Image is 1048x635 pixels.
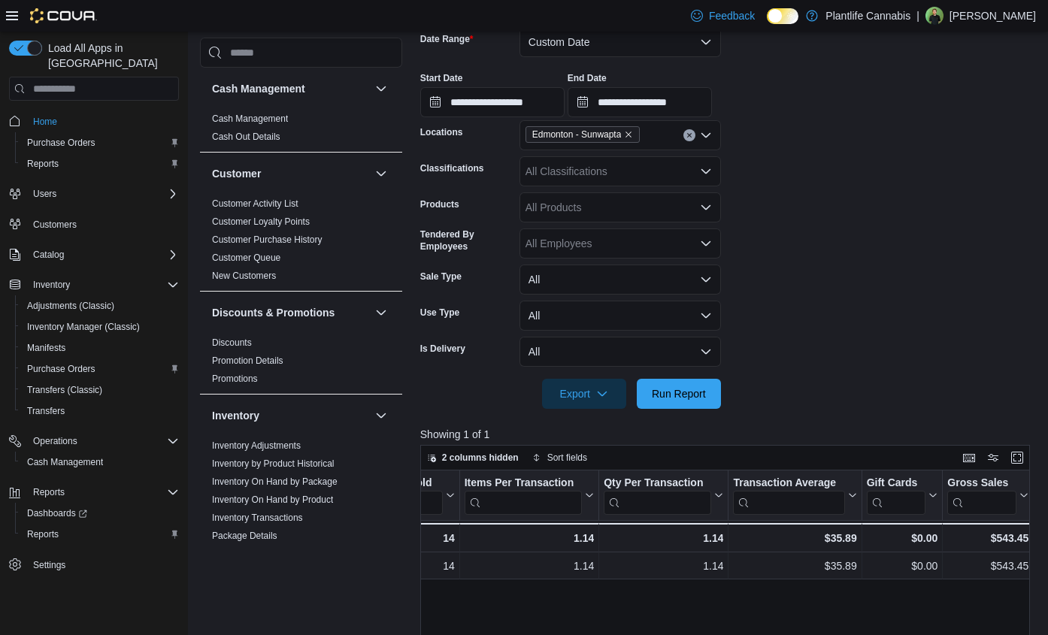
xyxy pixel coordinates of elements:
[212,270,276,282] span: New Customers
[27,276,76,294] button: Inventory
[15,379,185,401] button: Transfers (Classic)
[464,476,582,515] div: Items Per Transaction
[27,363,95,375] span: Purchase Orders
[15,295,185,316] button: Adjustments (Classic)
[21,504,93,522] a: Dashboards
[542,379,626,409] button: Export
[27,483,179,501] span: Reports
[212,234,323,246] span: Customer Purchase History
[604,557,723,575] div: 1.14
[15,452,185,473] button: Cash Management
[421,449,525,467] button: 2 columns hidden
[33,219,77,231] span: Customers
[420,162,484,174] label: Classifications
[15,401,185,422] button: Transfers
[27,507,87,519] span: Dashboards
[420,87,565,117] input: Press the down key to open a popover containing a calendar.
[200,334,402,394] div: Discounts & Promotions
[212,355,283,367] span: Promotion Details
[212,216,310,227] a: Customer Loyalty Points
[733,557,856,575] div: $35.89
[389,557,455,575] div: 14
[526,449,593,467] button: Sort fields
[21,155,179,173] span: Reports
[9,104,179,615] nav: Complex example
[568,72,607,84] label: End Date
[21,360,179,378] span: Purchase Orders
[604,476,711,491] div: Qty Per Transaction
[519,265,721,295] button: All
[568,87,712,117] input: Press the down key to open a popover containing a calendar.
[420,228,513,252] label: Tendered By Employees
[30,8,97,23] img: Cova
[420,307,459,319] label: Use Type
[925,7,944,25] div: Dave Dalphond
[526,126,641,143] span: Edmonton - Sunwapta
[33,559,65,571] span: Settings
[27,113,63,131] a: Home
[604,476,711,515] div: Qty Per Transaction
[15,358,185,379] button: Purchase Orders
[866,557,937,575] div: $0.00
[420,198,459,210] label: Products
[212,81,305,96] h3: Cash Management
[700,201,712,213] button: Open list of options
[733,476,844,491] div: Transaction Average
[212,132,280,142] a: Cash Out Details
[212,458,335,469] a: Inventory by Product Historical
[551,379,617,409] span: Export
[212,476,338,487] a: Inventory On Hand by Package
[21,134,101,152] a: Purchase Orders
[21,297,120,315] a: Adjustments (Classic)
[27,556,71,574] a: Settings
[960,449,978,467] button: Keyboard shortcuts
[212,271,276,281] a: New Customers
[916,7,919,25] p: |
[212,216,310,228] span: Customer Loyalty Points
[212,81,369,96] button: Cash Management
[21,402,71,420] a: Transfers
[389,529,454,547] div: 14
[212,166,369,181] button: Customer
[15,132,185,153] button: Purchase Orders
[420,72,463,84] label: Start Date
[866,476,925,515] div: Gift Card Sales
[212,531,277,541] a: Package Details
[683,129,695,141] button: Clear input
[212,305,335,320] h3: Discounts & Promotions
[389,476,442,515] div: Net Sold
[947,529,1028,547] div: $543.45
[212,494,333,506] span: Inventory On Hand by Product
[27,216,83,234] a: Customers
[21,381,108,399] a: Transfers (Classic)
[700,129,712,141] button: Open list of options
[372,80,390,98] button: Cash Management
[389,476,454,515] button: Net Sold
[212,252,280,264] span: Customer Queue
[212,408,259,423] h3: Inventory
[947,476,1016,515] div: Gross Sales
[420,33,474,45] label: Date Range
[212,494,333,505] a: Inventory On Hand by Product
[212,355,283,366] a: Promotion Details
[212,166,261,181] h3: Customer
[700,237,712,249] button: Open list of options
[212,476,338,488] span: Inventory On Hand by Package
[212,234,323,245] a: Customer Purchase History
[547,452,587,464] span: Sort fields
[33,249,64,261] span: Catalog
[685,1,761,31] a: Feedback
[733,529,856,547] div: $35.89
[420,343,465,355] label: Is Delivery
[3,183,185,204] button: Users
[519,337,721,367] button: All
[767,8,798,24] input: Dark Mode
[21,525,179,543] span: Reports
[420,271,462,283] label: Sale Type
[27,185,179,203] span: Users
[21,339,179,357] span: Manifests
[15,316,185,337] button: Inventory Manager (Classic)
[21,339,71,357] a: Manifests
[33,188,56,200] span: Users
[27,321,140,333] span: Inventory Manager (Classic)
